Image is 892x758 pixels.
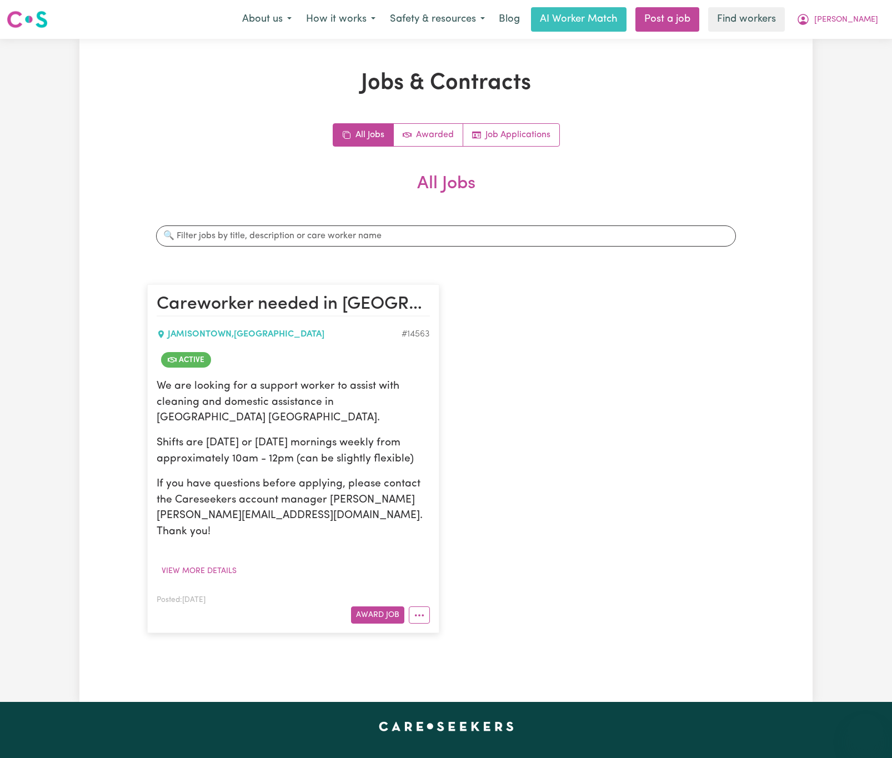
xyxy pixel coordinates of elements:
a: Find workers [708,7,785,32]
button: Award Job [351,606,404,624]
h2: All Jobs [147,173,745,212]
a: Job applications [463,124,559,146]
button: How it works [299,8,383,31]
a: All jobs [333,124,394,146]
span: [PERSON_NAME] [814,14,878,26]
img: Careseekers logo [7,9,48,29]
button: My Account [789,8,885,31]
span: Job is active [161,352,211,368]
button: View more details [157,563,242,580]
div: JAMISONTOWN , [GEOGRAPHIC_DATA] [157,328,402,341]
p: We are looking for a support worker to assist with cleaning and domestic assistance in [GEOGRAPHI... [157,379,430,426]
h1: Jobs & Contracts [147,70,745,97]
a: Blog [492,7,527,32]
button: Safety & resources [383,8,492,31]
span: Posted: [DATE] [157,596,206,604]
h2: Careworker needed in Jamisontown NSW for Domestic assistance, Domestic assistance (light duties o... [157,294,430,316]
a: Careseekers logo [7,7,48,32]
button: More options [409,606,430,624]
a: Active jobs [394,124,463,146]
a: Post a job [635,7,699,32]
p: Shifts are [DATE] or [DATE] mornings weekly from approximately 10am - 12pm (can be slightly flexi... [157,435,430,468]
div: Job ID #14563 [402,328,430,341]
button: About us [235,8,299,31]
a: AI Worker Match [531,7,627,32]
iframe: Button to launch messaging window [848,714,883,749]
a: Careseekers home page [379,722,514,731]
p: If you have questions before applying, please contact the Careseekers account manager [PERSON_NAM... [157,476,430,540]
input: 🔍 Filter jobs by title, description or care worker name [156,225,736,247]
